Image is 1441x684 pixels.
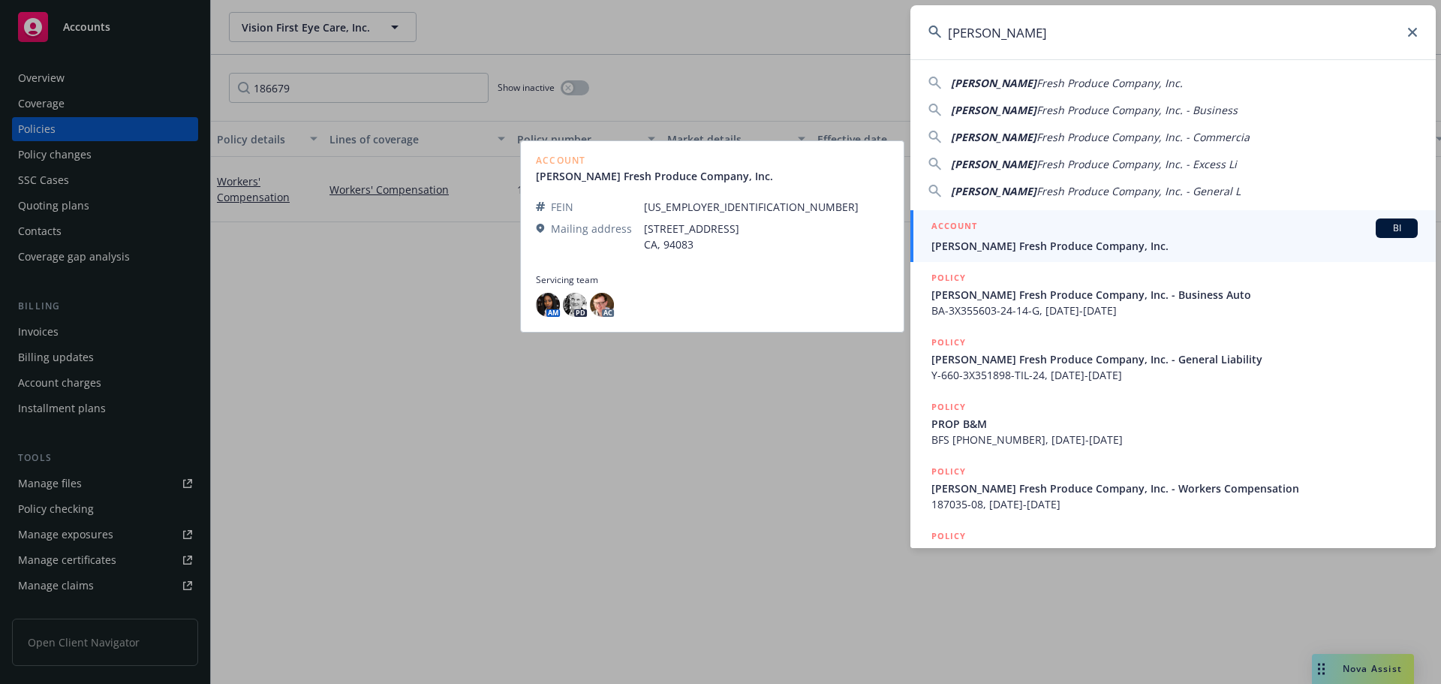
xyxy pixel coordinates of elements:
span: [PERSON_NAME] [951,76,1036,90]
h5: POLICY [931,399,966,414]
a: POLICY[PERSON_NAME] Fresh Produce Company, Inc. - Workers Compensation187035-08, [DATE]-[DATE] [910,456,1436,520]
span: [PERSON_NAME] Fresh Produce Company, Inc. - Workers Compensation [931,481,1418,496]
span: Fresh Produce Company, Inc. - Excess Li [1036,157,1237,171]
span: [PERSON_NAME] Fresh Produce Company, Inc. - General Liability [931,351,1418,367]
h5: POLICY [931,270,966,285]
a: POLICY[PERSON_NAME] Fresh Produce Company, Inc. - Business AutoBA-3X355603-24-14-G, [DATE]-[DATE] [910,262,1436,327]
span: BFS [PHONE_NUMBER], [DATE]-[DATE] [931,432,1418,447]
span: [PERSON_NAME] [951,184,1036,198]
a: POLICYPROP B&MBFS [PHONE_NUMBER], [DATE]-[DATE] [910,391,1436,456]
input: Search... [910,5,1436,59]
a: POLICY[PERSON_NAME] Fresh Produce Company, Inc. - General LiabilityY-660-3X351898-TIL-24, [DATE]-... [910,327,1436,391]
h5: POLICY [931,335,966,350]
span: Fresh Produce Company, Inc. - General L [1036,184,1241,198]
span: Fresh Produce Company, Inc. - Business [1036,103,1238,117]
span: [PERSON_NAME] Fresh Produce Company, Inc. [931,238,1418,254]
span: BA-3X355603-24-14-G, [DATE]-[DATE] [931,303,1418,318]
span: Y-660-3X351898-TIL-24, [DATE]-[DATE] [931,367,1418,383]
span: BI [1382,221,1412,235]
span: 187035-08, [DATE]-[DATE] [931,496,1418,512]
span: Fresh Produce Company, Inc. - Commercia [1036,130,1250,144]
span: [PERSON_NAME] [951,103,1036,117]
span: [PERSON_NAME] Fresh Produce Company, Inc. - Commercial Package [931,545,1418,561]
h5: POLICY [931,464,966,479]
h5: POLICY [931,529,966,544]
span: [PERSON_NAME] [951,157,1036,171]
span: [PERSON_NAME] [951,130,1036,144]
a: POLICY[PERSON_NAME] Fresh Produce Company, Inc. - Commercial Package [910,520,1436,585]
span: [PERSON_NAME] Fresh Produce Company, Inc. - Business Auto [931,287,1418,303]
span: Fresh Produce Company, Inc. [1036,76,1183,90]
h5: ACCOUNT [931,218,977,237]
span: PROP B&M [931,416,1418,432]
a: ACCOUNTBI[PERSON_NAME] Fresh Produce Company, Inc. [910,210,1436,262]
